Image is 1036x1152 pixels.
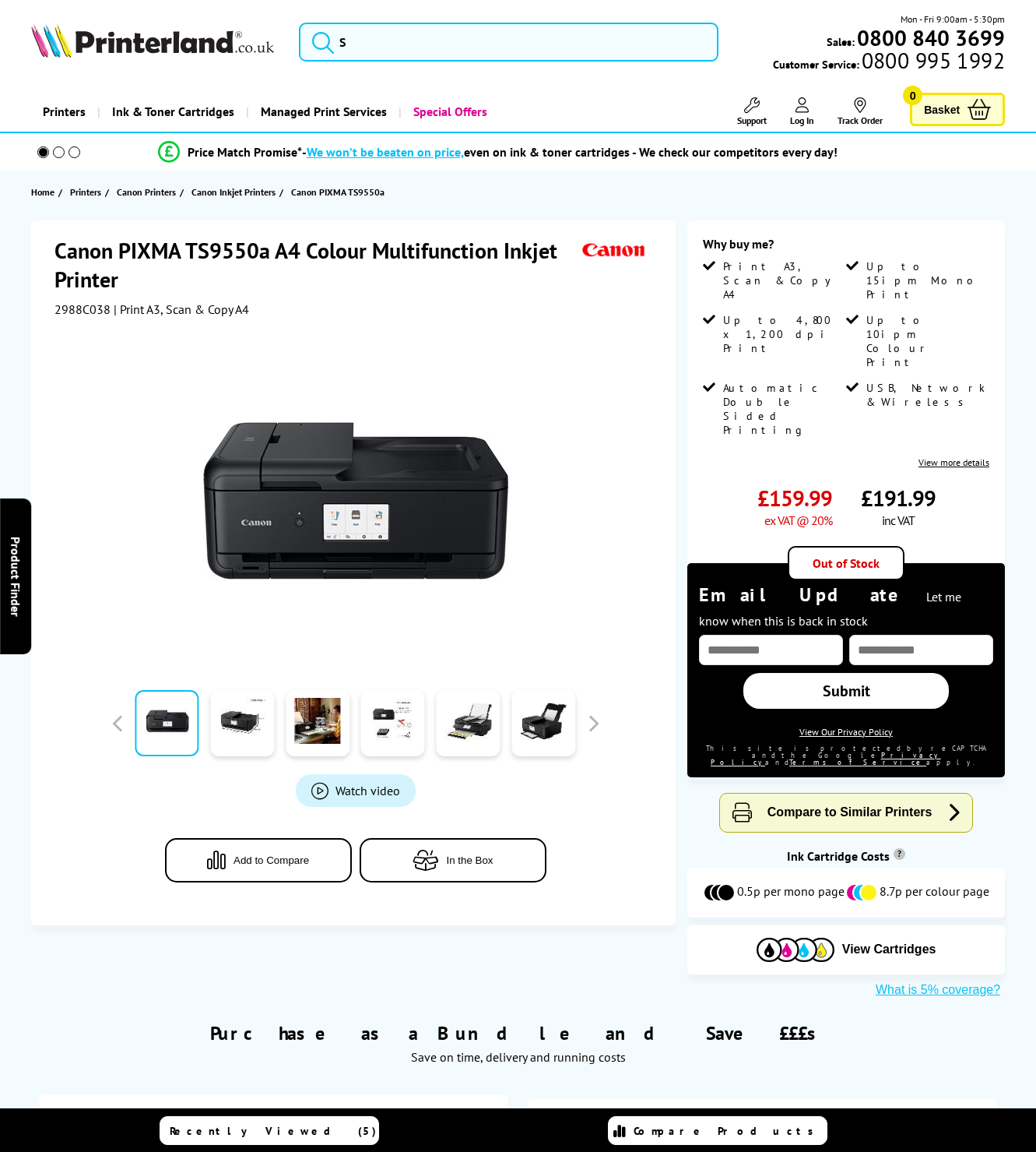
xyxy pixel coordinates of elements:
input: S [299,23,718,62]
div: Purchase as a Bundle and Save £££s [31,998,1005,1073]
a: Canon Inkjet Printers [191,184,279,200]
span: Canon Inkjet Printers [191,184,276,200]
span: Price Match Promise* [188,144,302,160]
img: Canon [578,236,650,265]
span: Canon PIXMA TS9550a [291,186,385,198]
span: Up to 4,800 x 1,200 dpi Print [723,313,843,355]
img: Canon PIXMA TS9550a [203,348,508,654]
span: Compare Products [634,1124,822,1138]
button: What is 5% coverage? [871,982,1005,998]
img: Cartridges [757,938,834,962]
a: View more details [918,456,989,468]
span: ex VAT @ 20% [764,513,832,528]
a: Printerland Logo [31,23,279,61]
a: 0800 840 3699 [855,30,1005,45]
span: 0 [903,86,922,105]
span: Printers [70,184,101,200]
a: View Our Privacy Policy [799,726,893,738]
a: Canon Printers [117,184,180,200]
span: We won’t be beaten on price, [307,144,464,160]
img: Printerland Logo [31,23,274,58]
span: Print A3, Scan & Copy A4 [723,259,843,301]
div: This site is protected by reCAPTCHA and the Google and apply. [699,745,993,766]
b: 0800 840 3699 [857,23,1005,52]
span: Recently Viewed (5) [170,1124,377,1138]
span: Compare to Similar Printers [767,805,932,819]
span: 8.7p per colour page [880,883,989,902]
span: Mon - Fri 9:00am - 5:30pm [901,12,1005,26]
span: Up to 15ipm Mono Print [866,259,986,301]
span: Up to 10ipm Colour Print [866,313,986,369]
button: Compare to Similar Printers [720,794,972,832]
span: | Print A3, Scan & Copy A4 [114,301,249,317]
span: 2988C038 [54,301,111,317]
span: 0800 995 1992 [859,53,1005,68]
span: Watch video [335,783,400,798]
span: USB, Network & Wireless [866,381,986,409]
div: Out of Stock [788,546,904,580]
div: - even on ink & toner cartridges - We check our competitors every day! [302,144,838,160]
span: Automatic Double Sided Printing [723,381,843,437]
div: Email Update [699,583,993,631]
span: Add to Compare [234,854,309,866]
span: £159.99 [757,484,832,513]
span: Sales: [827,34,855,49]
div: Why buy me? [703,236,989,259]
a: Printers [70,184,105,200]
a: Managed Print Services [246,92,399,132]
a: Printers [31,92,97,132]
a: Compare Products [608,1116,827,1145]
a: Terms of Service [789,758,926,766]
span: Support [737,114,767,126]
span: Ink & Toner Cartridges [112,92,234,132]
button: In the Box [360,838,546,882]
a: Track Order [838,97,883,126]
div: Ink Cartridge Costs [687,848,1005,864]
span: View Cartridges [842,942,936,956]
span: Canon Printers [117,184,176,200]
span: Product Finder [8,536,23,616]
a: Home [31,184,58,200]
span: In the Box [447,854,493,866]
span: 0.5p per mono page [737,883,845,902]
span: Let me know when this is back in stock [699,589,961,629]
a: Log In [790,97,814,126]
a: Special Offers [399,92,499,132]
div: Save on time, delivery and running costs [51,1049,985,1065]
a: Submit [743,673,950,709]
button: View Cartridges [699,937,993,963]
li: modal_Promise [8,139,988,166]
span: inc VAT [882,513,915,528]
a: Ink & Toner Cartridges [97,92,246,132]
span: Customer Service: [773,53,1005,72]
span: Log In [790,114,814,126]
a: Basket 0 [910,93,1005,126]
a: Support [737,97,767,126]
span: Home [31,184,54,200]
a: Privacy Policy [711,751,941,766]
sup: Cost per page [894,848,905,860]
h1: Canon PIXMA TS9550a A4 Colour Multifunction Inkjet Printer [54,236,578,294]
span: Basket [924,99,960,120]
a: Product_All_Videos [296,774,416,807]
a: Recently Viewed (5) [160,1116,379,1145]
span: £191.99 [861,484,936,513]
button: Add to Compare [165,838,352,882]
